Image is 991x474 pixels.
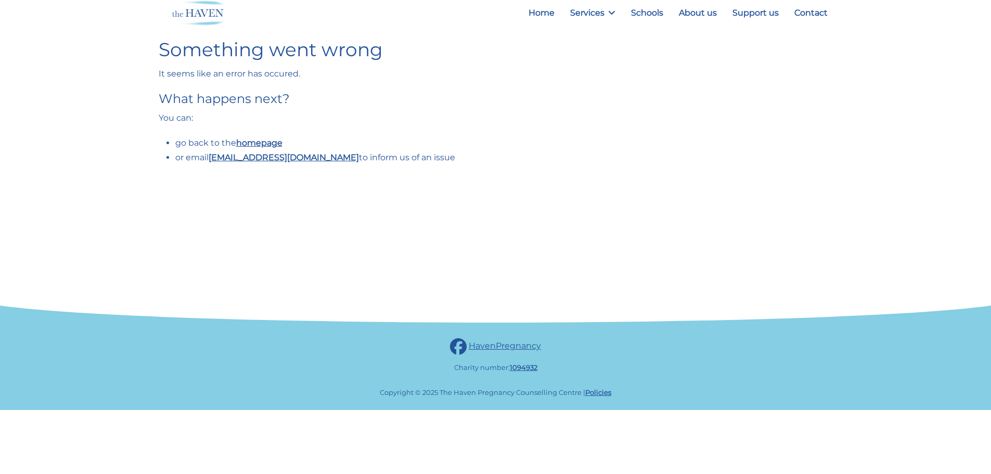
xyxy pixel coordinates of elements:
[236,138,282,148] a: homepage
[175,150,833,165] li: or email to inform us of an issue
[727,1,784,25] a: Support us
[510,363,537,371] a: 1094932
[159,111,833,125] p: You can:
[159,385,833,400] p: Copyright © 2025 The Haven Pregnancy Counselling Centre |
[159,360,833,375] p: Charity number:
[585,388,611,396] a: Policies
[159,67,833,81] p: It seems like an error has occured.
[209,152,359,162] a: [EMAIL_ADDRESS][DOMAIN_NAME]
[523,1,560,25] a: Home
[674,1,722,25] a: About us
[159,92,833,107] h3: What happens next?
[565,1,621,25] a: Services
[626,1,668,25] a: Schools
[469,341,541,351] a: HavenPregnancy
[789,1,833,25] a: Contact
[159,39,833,61] h1: Something went wrong
[175,136,833,150] li: go back to the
